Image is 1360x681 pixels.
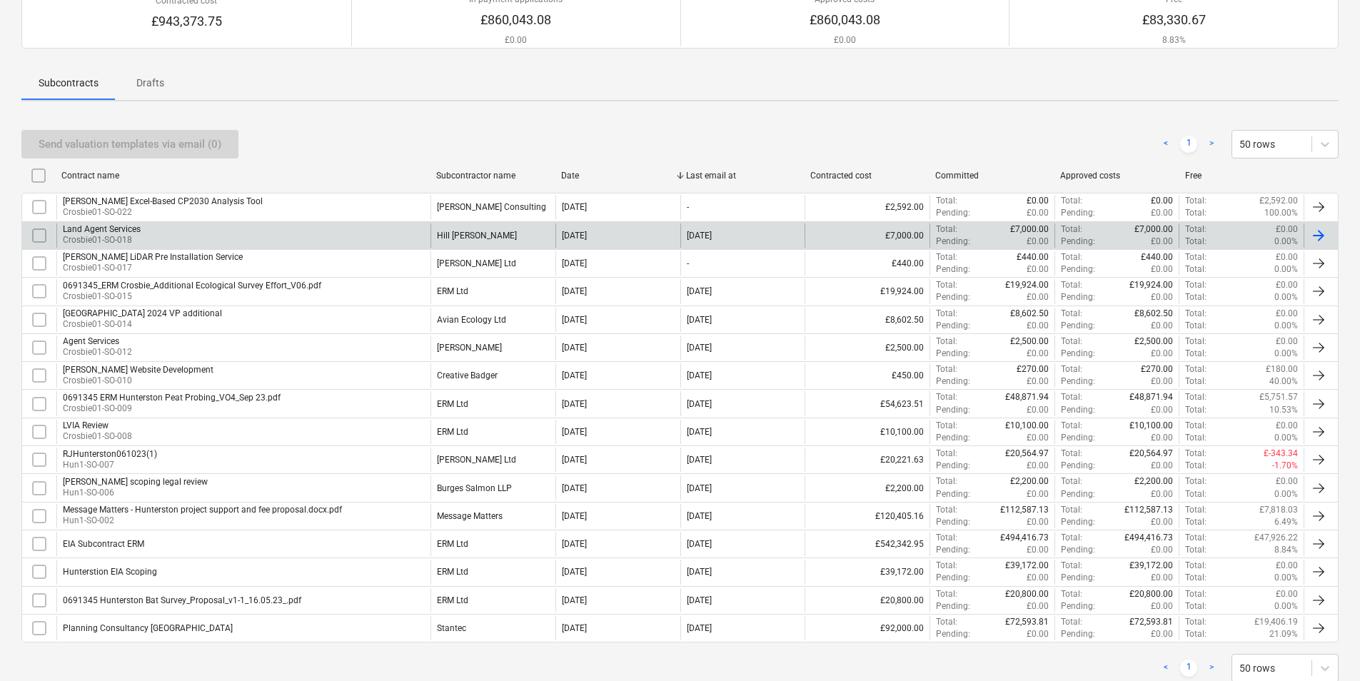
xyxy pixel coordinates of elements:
p: £0.00 [1027,320,1049,332]
div: [DATE] [562,623,587,633]
p: £8,602.50 [1010,308,1049,320]
div: [DATE] [562,343,587,353]
div: Message Matters [437,511,503,521]
div: Planning Consultancy [GEOGRAPHIC_DATA] [63,623,233,633]
p: £2,200.00 [1134,475,1173,488]
div: [DATE] [687,343,712,353]
div: [DATE] [562,315,587,325]
p: Total : [1185,336,1207,348]
p: Total : [1185,560,1207,572]
p: Pending : [936,544,970,556]
p: Total : [1185,448,1207,460]
p: Total : [936,391,957,403]
div: £19,924.00 [805,279,930,303]
div: £20,221.63 [805,448,930,472]
p: Total : [1185,516,1207,528]
p: 8.83% [1142,34,1206,46]
p: Total : [936,475,957,488]
div: [DATE] [562,370,587,380]
p: £0.00 [1151,460,1173,472]
p: Pending : [936,516,970,528]
div: [DATE] [687,370,712,380]
div: Date [561,171,675,181]
p: £7,000.00 [1010,223,1049,236]
p: £39,172.00 [1129,560,1173,572]
div: Free [1185,171,1299,181]
p: £180.00 [1266,363,1298,375]
p: £48,871.94 [1129,391,1173,403]
p: £0.00 [1151,516,1173,528]
div: [DATE] [687,315,712,325]
p: Total : [1061,420,1082,432]
p: Pending : [936,404,970,416]
div: [DATE] [562,258,587,268]
div: £450.00 [805,363,930,388]
p: 0.00% [1274,320,1298,332]
div: [DATE] [687,567,712,577]
div: Dulas Ltd [437,258,516,268]
div: £7,000.00 [805,223,930,248]
p: Total : [1061,308,1082,320]
p: Pending : [1061,236,1095,248]
p: Total : [1185,363,1207,375]
p: £494,416.73 [1124,532,1173,544]
p: Pending : [1061,375,1095,388]
p: Pending : [1061,263,1095,276]
p: £20,564.97 [1129,448,1173,460]
div: [DATE] [562,483,587,493]
div: - [687,202,689,212]
a: Previous page [1157,136,1174,153]
p: £0.00 [1276,560,1298,572]
p: Total : [1185,308,1207,320]
p: Crosbie01-SO-012 [63,346,132,358]
p: £0.00 [1151,320,1173,332]
p: Pending : [1061,516,1095,528]
div: Agent Services [63,336,132,346]
a: Page 1 is your current page [1180,660,1197,677]
p: £10,100.00 [1129,420,1173,432]
div: £54,623.51 [805,391,930,415]
p: 10.53% [1269,404,1298,416]
p: £0.00 [1027,488,1049,500]
div: Dulas Ltd [437,455,516,465]
div: £2,200.00 [805,475,930,500]
div: Burges Salmon LLP [437,483,512,493]
p: £0.00 [1276,420,1298,432]
p: Pending : [1061,488,1095,500]
p: £0.00 [1151,572,1173,584]
div: [DATE] [687,455,712,465]
p: Total : [1061,616,1082,628]
p: Total : [1185,251,1207,263]
div: Land Agent Services [63,224,141,234]
p: Total : [1061,560,1082,572]
p: Total : [1185,375,1207,388]
p: 8.84% [1274,544,1298,556]
div: RJHunterston061023(1) [63,449,157,459]
p: £0.00 [1276,308,1298,320]
p: £2,500.00 [1010,336,1049,348]
p: £10,100.00 [1005,420,1049,432]
div: [DATE] [687,286,712,296]
p: 100.00% [1264,207,1298,219]
p: £0.00 [1151,207,1173,219]
p: 0.00% [1274,291,1298,303]
p: Pending : [1061,600,1095,612]
p: £2,592.00 [1259,195,1298,207]
p: £0.00 [1027,432,1049,444]
p: Total : [1185,544,1207,556]
p: £270.00 [1141,363,1173,375]
p: Total : [936,279,957,291]
p: £0.00 [1027,460,1049,472]
p: Total : [1185,460,1207,472]
div: £92,000.00 [805,616,930,640]
p: Total : [1185,600,1207,612]
p: Total : [1185,432,1207,444]
p: £0.00 [1027,572,1049,584]
div: Hunterstion EIA Scoping [63,567,157,577]
p: Pending : [1061,320,1095,332]
p: Total : [936,420,957,432]
div: Message Matters - Hunterston project support and fee proposal.docx.pdf [63,505,342,515]
p: Total : [1185,475,1207,488]
div: [DATE] [562,511,587,521]
div: 0691345 ERM Hunterston Peat Probing_VO4_Sep 23.pdf [63,393,281,403]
